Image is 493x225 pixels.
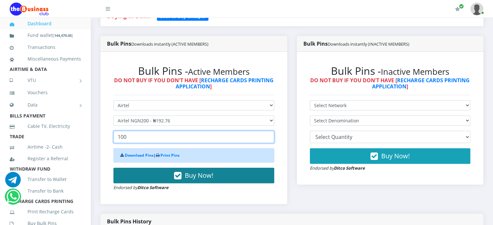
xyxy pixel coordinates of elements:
a: Print Pins [160,152,180,158]
a: Fund wallet[144,479.05] [10,28,81,43]
small: Downloads instantly (INACTIVE MEMBERS) [328,41,409,47]
h2: Bulk Pins - [113,65,274,77]
small: Endorsed by [310,165,365,171]
input: Enter Quantity [113,131,274,143]
span: Renew/Upgrade Subscription [459,4,464,9]
a: Transfer to Wallet [10,172,81,187]
span: Buy Now! [185,171,213,180]
a: Miscellaneous Payments [10,51,81,66]
strong: Bulk Pins History [107,218,151,225]
a: Download Pins [125,152,154,158]
a: Cable TV, Electricity [10,119,81,134]
small: Downloads instantly (ACTIVE MEMBERS) [131,41,208,47]
strong: Bulk Pins [303,40,409,47]
small: [ ] [53,33,73,38]
strong: DO NOT BUY IF YOU DON'T HAVE [ ] [310,77,470,90]
img: Logo [10,3,49,16]
button: Buy Now! [310,148,471,164]
a: Print Recharge Cards [10,204,81,219]
a: Transfer to Bank [10,184,81,198]
a: Register a Referral [10,151,81,166]
strong: DO NOT BUY IF YOU DON'T HAVE [ ] [114,77,274,90]
small: Active Members [188,66,250,77]
a: Chat for support [5,177,21,187]
a: Dashboard [10,16,81,31]
a: Data [10,97,81,113]
h2: Bulk Pins - [310,65,471,77]
small: Inactive Members [381,66,449,77]
a: Transactions [10,40,81,55]
img: User [470,3,483,15]
strong: Bulk Pins [107,40,208,47]
a: RECHARGE CARDS PRINTING APPLICATION [372,77,470,90]
strong: | [120,152,180,158]
a: RECHARGE CARDS PRINTING APPLICATION [176,77,274,90]
a: VTU [10,72,81,88]
a: Vouchers [10,85,81,100]
a: Click to Buy Cheaper [157,12,208,20]
small: Endorsed by [113,185,169,190]
strong: Ditco Software [137,185,169,190]
i: Renew/Upgrade Subscription [455,6,460,12]
b: 144,479.05 [54,33,72,38]
button: Buy Now! [113,168,274,183]
a: Airtime -2- Cash [10,140,81,154]
strong: Ditco Software [334,165,365,171]
span: Buy Now! [381,152,410,160]
a: Chat for support [6,194,20,204]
